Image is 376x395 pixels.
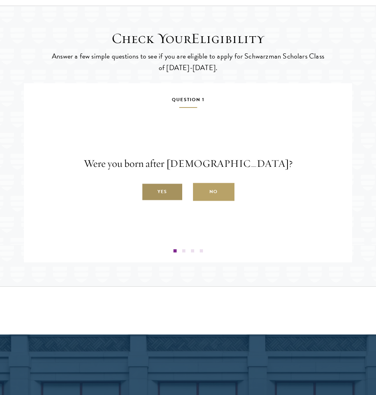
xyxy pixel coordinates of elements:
p: Were you born after [DEMOGRAPHIC_DATA]? [30,156,346,171]
p: Answer a few simple questions to see if you are eligible to apply for Schwarzman Scholars Class o... [51,51,326,73]
label: Yes [142,183,183,201]
h2: Check Your Eligibility [51,30,326,47]
h5: Question 1 [30,95,346,108]
label: No [193,183,234,201]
